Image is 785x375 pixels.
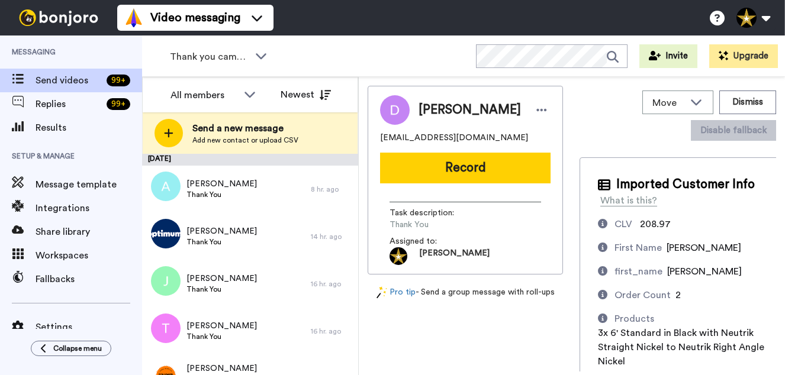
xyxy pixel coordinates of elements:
span: Video messaging [150,9,240,26]
button: Dismiss [719,90,776,114]
img: magic-wand.svg [377,286,387,299]
a: Pro tip [377,286,416,299]
div: 16 hr. ago [311,279,352,289]
span: Send a new message [192,121,298,135]
span: [PERSON_NAME] [186,178,257,190]
div: Order Count [615,288,671,302]
span: Fallbacks [36,272,142,286]
span: Collapse menu [53,344,102,353]
div: What is this? [600,193,657,208]
span: Task description : [390,207,472,219]
span: Replies [36,97,102,111]
div: All members [170,88,238,102]
span: Settings [36,320,142,334]
span: Imported Customer Info [616,176,755,193]
span: Send videos [36,73,102,88]
span: Thank You [186,237,257,247]
span: Integrations [36,201,142,215]
img: t.png [151,313,181,343]
div: 99 + [107,75,130,86]
div: First Name [615,241,662,255]
div: 99 + [107,98,130,110]
span: Message template [36,177,142,192]
div: 14 hr. ago [311,232,352,241]
div: Products [615,312,654,326]
span: Workspaces [36,248,142,263]
button: Record [380,153,551,183]
span: [PERSON_NAME] [186,225,257,237]
span: 3x 6' Standard in Black with Neutrik Straight Nickel to Neutrik Right Angle Nickel [598,328,764,366]
span: Results [36,121,142,135]
span: Thank You [390,219,502,231]
div: - Send a group message with roll-ups [368,286,563,299]
button: Invite [639,44,697,68]
span: [EMAIL_ADDRESS][DOMAIN_NAME] [380,132,528,144]
div: 8 hr. ago [311,185,352,194]
button: Collapse menu [31,341,111,356]
span: Assigned to: [390,235,472,247]
span: Thank You [186,190,257,199]
img: a.png [151,172,181,201]
div: first_name [615,264,662,279]
span: [PERSON_NAME] [667,267,742,276]
img: bj-logo-header-white.svg [14,9,103,26]
button: Disable fallback [691,120,776,141]
span: 208.97 [640,219,671,229]
img: cc3d3d48-7ed1-42de-8de6-bb83eb02d826.png [151,219,181,248]
img: Image of Anthony [380,95,410,125]
img: j.png [151,266,181,296]
span: Thank You [186,285,257,294]
span: [PERSON_NAME] [186,273,257,285]
span: [PERSON_NAME] [667,243,741,253]
div: 16 hr. ago [311,326,352,336]
span: [PERSON_NAME] [186,320,257,332]
span: [PERSON_NAME] [419,247,490,265]
div: CLV [615,217,632,231]
button: Newest [272,83,340,106]
span: [PERSON_NAME] [419,101,521,119]
div: [DATE] [142,154,358,166]
span: Move [652,96,684,110]
img: 97f010d7-37d5-43e8-88ad-0137151ed1f4-1597366258.jpg [390,247,407,265]
span: Add new contact or upload CSV [192,135,298,145]
span: Thank you campaign [170,50,249,64]
span: 2 [675,290,681,300]
button: Upgrade [709,44,778,68]
img: vm-color.svg [124,8,143,27]
span: Thank You [186,332,257,341]
span: Share library [36,225,142,239]
span: [PERSON_NAME] [186,363,257,374]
